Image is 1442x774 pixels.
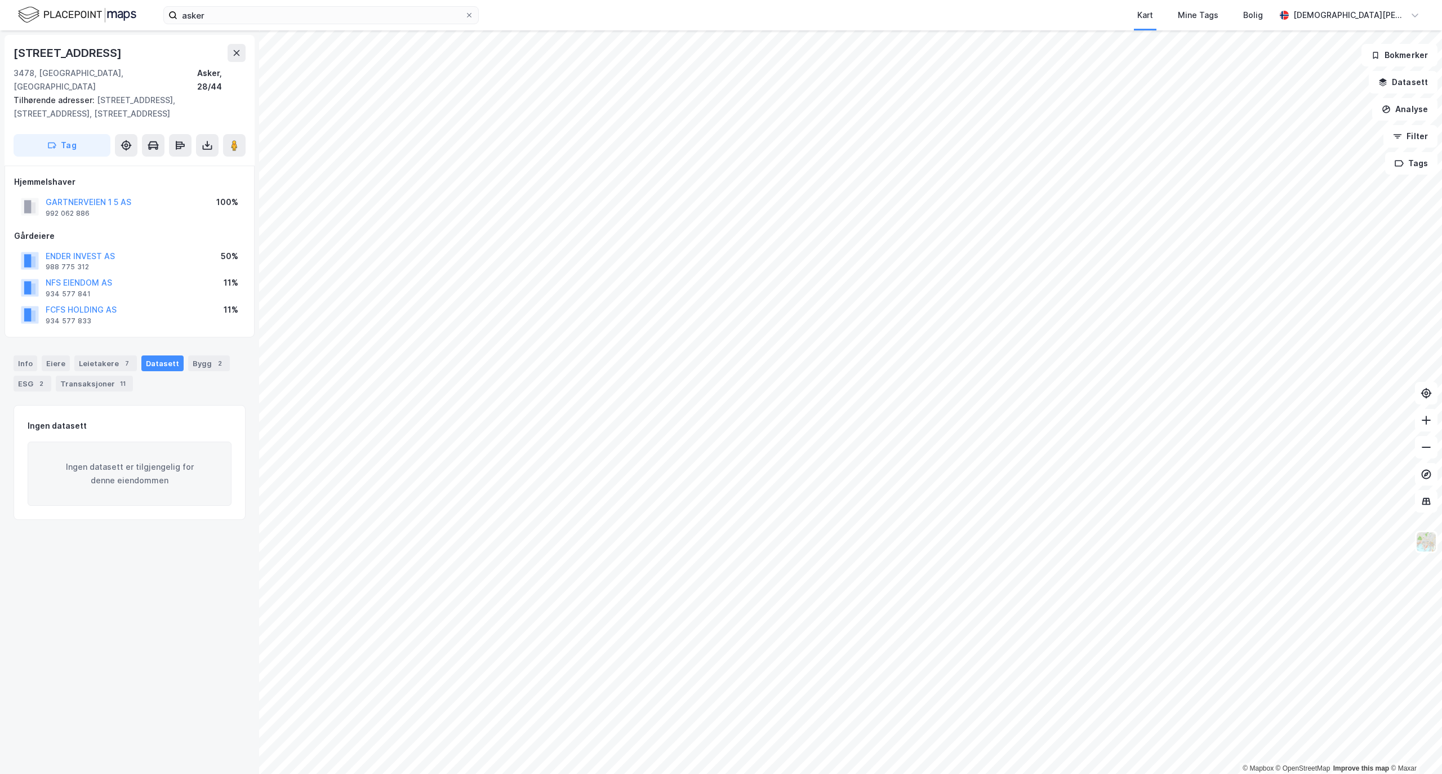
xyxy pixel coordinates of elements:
img: logo.f888ab2527a4732fd821a326f86c7f29.svg [18,5,136,25]
div: [DEMOGRAPHIC_DATA][PERSON_NAME] [1293,8,1406,22]
div: Bolig [1243,8,1263,22]
button: Analyse [1372,98,1437,121]
div: [STREET_ADDRESS] [14,44,124,62]
div: 3478, [GEOGRAPHIC_DATA], [GEOGRAPHIC_DATA] [14,66,197,94]
div: Leietakere [74,355,137,371]
a: Improve this map [1333,764,1389,772]
div: Ingen datasett er tilgjengelig for denne eiendommen [28,442,232,506]
div: Ingen datasett [28,419,87,433]
div: 11% [224,276,238,290]
a: OpenStreetMap [1276,764,1330,772]
div: ESG [14,376,51,392]
div: 934 577 833 [46,317,91,326]
div: 988 775 312 [46,263,89,272]
div: Transaksjoner [56,376,133,392]
div: 2 [214,358,225,369]
div: 992 062 886 [46,209,90,218]
div: Info [14,355,37,371]
button: Bokmerker [1361,44,1437,66]
div: 2 [35,378,47,389]
div: Kontrollprogram for chat [1386,720,1442,774]
div: 934 577 841 [46,290,91,299]
div: 50% [221,250,238,263]
div: 11% [224,303,238,317]
iframe: Chat Widget [1386,720,1442,774]
div: Eiere [42,355,70,371]
a: Mapbox [1243,764,1274,772]
span: Tilhørende adresser: [14,95,97,105]
div: Gårdeiere [14,229,245,243]
button: Datasett [1369,71,1437,94]
div: Asker, 28/44 [197,66,246,94]
button: Tag [14,134,110,157]
div: Datasett [141,355,184,371]
button: Filter [1383,125,1437,148]
div: [STREET_ADDRESS], [STREET_ADDRESS], [STREET_ADDRESS] [14,94,237,121]
img: Z [1416,531,1437,553]
div: 11 [117,378,128,389]
div: 100% [216,195,238,209]
button: Tags [1385,152,1437,175]
div: Mine Tags [1178,8,1218,22]
div: Bygg [188,355,230,371]
div: 7 [121,358,132,369]
div: Kart [1137,8,1153,22]
input: Søk på adresse, matrikkel, gårdeiere, leietakere eller personer [177,7,465,24]
div: Hjemmelshaver [14,175,245,189]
